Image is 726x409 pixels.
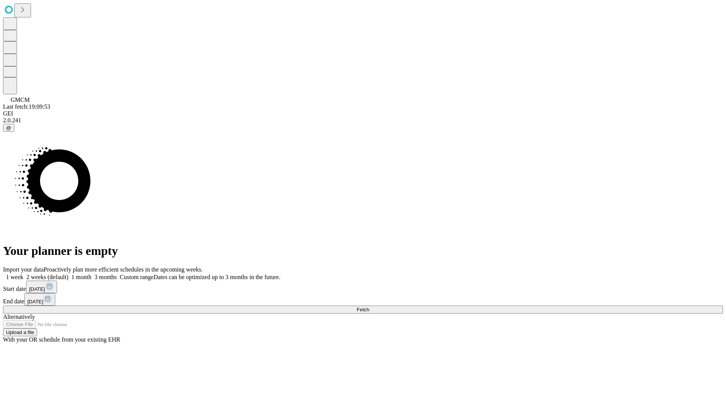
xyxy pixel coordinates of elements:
[29,286,45,292] span: [DATE]
[3,103,50,110] span: Last fetch: 19:09:53
[154,274,280,280] span: Dates can be optimized up to 3 months in the future.
[3,266,44,273] span: Import your data
[3,306,723,314] button: Fetch
[3,110,723,117] div: GEI
[26,281,57,293] button: [DATE]
[3,124,14,132] button: @
[71,274,92,280] span: 1 month
[3,328,37,336] button: Upload a file
[3,244,723,258] h1: Your planner is empty
[24,293,55,306] button: [DATE]
[44,266,203,273] span: Proactively plan more efficient schedules in the upcoming weeks.
[95,274,117,280] span: 3 months
[26,274,68,280] span: 2 weeks (default)
[27,299,43,304] span: [DATE]
[11,97,30,103] span: GMCM
[3,336,120,343] span: With your OR schedule from your existing EHR
[6,125,11,131] span: @
[120,274,154,280] span: Custom range
[3,314,35,320] span: Alternatively
[3,281,723,293] div: Start date
[6,274,23,280] span: 1 week
[357,307,369,312] span: Fetch
[3,293,723,306] div: End date
[3,117,723,124] div: 2.0.241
